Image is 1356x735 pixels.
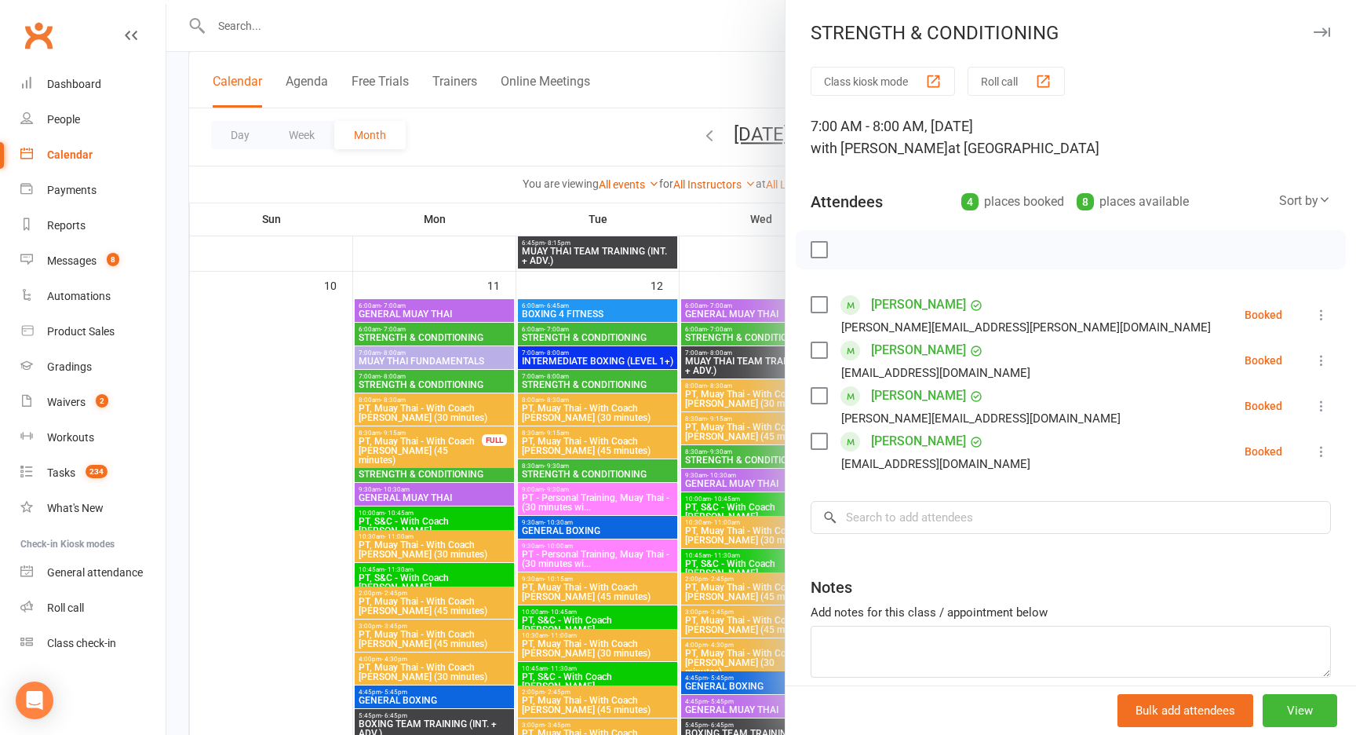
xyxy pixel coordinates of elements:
span: 234 [86,465,108,478]
div: Attendees [811,191,883,213]
a: Waivers 2 [20,385,166,420]
div: Waivers [47,396,86,408]
span: 2 [96,394,108,408]
div: Automations [47,290,111,302]
a: What's New [20,491,166,526]
span: 8 [107,253,119,266]
div: STRENGTH & CONDITIONING [786,22,1356,44]
div: Gradings [47,360,92,373]
button: View [1263,694,1337,727]
div: Messages [47,254,97,267]
div: Roll call [47,602,84,614]
a: Tasks 234 [20,455,166,491]
div: Reports [47,219,86,232]
div: General attendance [47,566,143,579]
a: Gradings [20,349,166,385]
span: with [PERSON_NAME] [811,140,948,156]
div: [PERSON_NAME][EMAIL_ADDRESS][DOMAIN_NAME] [841,408,1121,429]
div: What's New [47,502,104,514]
a: Calendar [20,137,166,173]
div: Sort by [1279,191,1331,211]
button: Class kiosk mode [811,67,955,96]
a: Workouts [20,420,166,455]
div: Product Sales [47,325,115,338]
div: [EMAIL_ADDRESS][DOMAIN_NAME] [841,363,1030,383]
div: 4 [961,193,979,210]
a: [PERSON_NAME] [871,292,966,317]
a: Reports [20,208,166,243]
div: places available [1077,191,1189,213]
a: Roll call [20,591,166,626]
a: Class kiosk mode [20,626,166,661]
a: Clubworx [19,16,58,55]
div: Open Intercom Messenger [16,682,53,719]
a: People [20,102,166,137]
div: Dashboard [47,78,101,90]
div: Payments [47,184,97,196]
div: places booked [961,191,1064,213]
div: Booked [1245,446,1282,457]
div: Workouts [47,431,94,444]
div: 7:00 AM - 8:00 AM, [DATE] [811,115,1331,159]
div: Booked [1245,309,1282,320]
a: [PERSON_NAME] [871,338,966,363]
div: Calendar [47,148,93,161]
div: Notes [811,576,852,598]
a: General attendance kiosk mode [20,555,166,591]
div: Booked [1245,355,1282,366]
div: [EMAIL_ADDRESS][DOMAIN_NAME] [841,454,1030,474]
a: Messages 8 [20,243,166,279]
input: Search to add attendees [811,501,1331,534]
a: [PERSON_NAME] [871,383,966,408]
button: Bulk add attendees [1117,694,1253,727]
div: [PERSON_NAME][EMAIL_ADDRESS][PERSON_NAME][DOMAIN_NAME] [841,317,1211,338]
button: Roll call [968,67,1065,96]
div: People [47,113,80,126]
div: Add notes for this class / appointment below [811,603,1331,622]
div: Tasks [47,466,75,479]
a: Payments [20,173,166,208]
a: Product Sales [20,314,166,349]
a: Dashboard [20,67,166,102]
a: [PERSON_NAME] [871,429,966,454]
span: at [GEOGRAPHIC_DATA] [948,140,1099,156]
div: 8 [1077,193,1094,210]
div: Class check-in [47,637,116,649]
a: Automations [20,279,166,314]
div: Booked [1245,400,1282,411]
